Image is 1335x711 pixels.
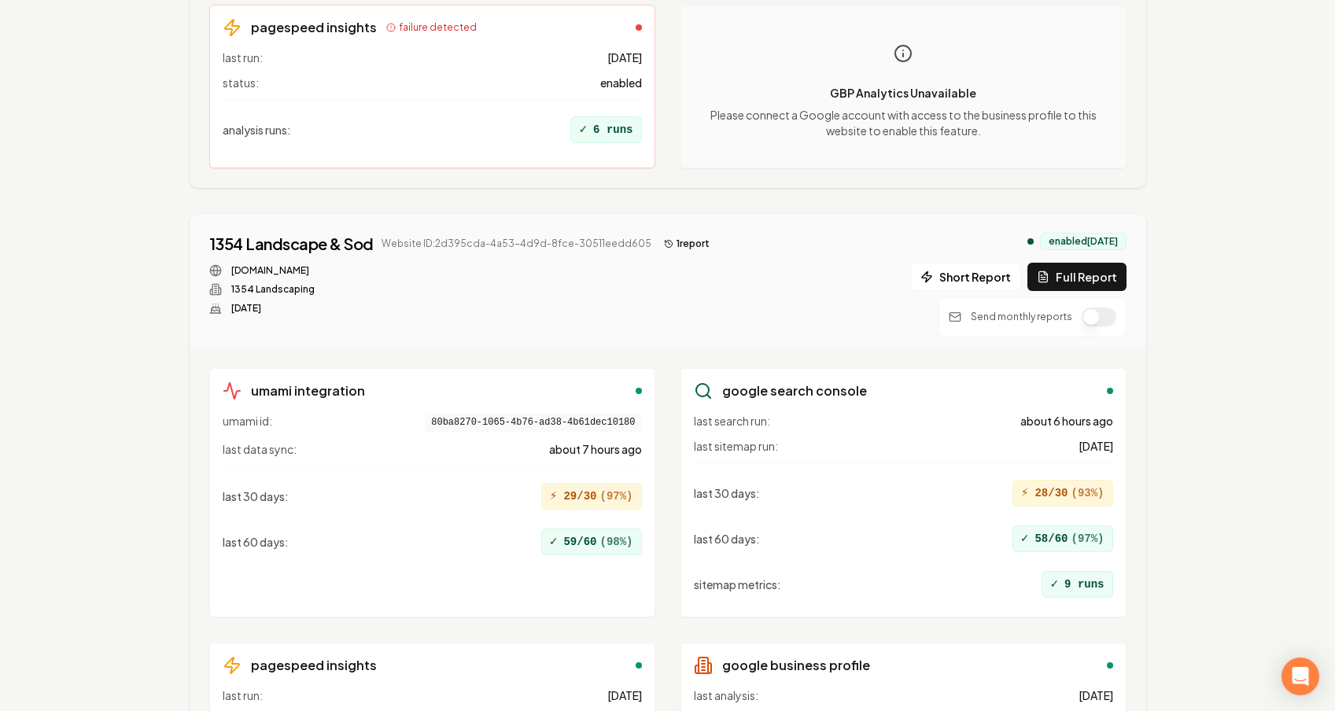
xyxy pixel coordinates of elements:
span: status: [223,75,259,90]
a: [DOMAIN_NAME] [231,264,309,277]
span: [DATE] [607,50,642,65]
button: Full Report [1027,263,1127,291]
span: analysis runs : [223,122,291,138]
span: last run: [223,50,263,65]
div: enabled [636,388,642,394]
div: 28/30 [1012,480,1113,507]
div: failed [636,24,642,31]
h3: pagespeed insights [251,656,377,675]
span: [DATE] [1079,687,1113,703]
span: [DATE] [607,687,642,703]
div: enabled [1107,388,1113,394]
span: last 60 days : [694,531,760,547]
p: Send monthly reports [971,311,1072,323]
span: about 6 hours ago [1020,413,1113,429]
span: about 7 hours ago [549,441,642,457]
h3: google business profile [722,656,870,675]
span: ⚡ [550,487,558,506]
span: 80ba8270-1065-4b76-ad38-4b61dec10180 [425,413,641,432]
span: last data sync: [223,441,297,457]
span: ( 97 %) [599,488,632,504]
span: Website ID: 2d395cda-4a53-4d9d-8fce-30511eedd605 [382,238,651,250]
div: Website [209,264,716,277]
p: GBP Analytics Unavailable [694,85,1113,101]
span: ✓ [1021,529,1029,548]
span: ( 98 %) [599,534,632,550]
button: 1report [658,234,716,253]
span: ✓ [579,120,587,139]
span: [DATE] [1079,438,1113,454]
span: enabled [600,75,642,90]
p: Please connect a Google account with access to the business profile to this website to enable thi... [694,107,1113,138]
div: 58/60 [1012,525,1113,552]
span: ( 93 %) [1071,485,1104,501]
span: last analysis: [694,687,758,703]
button: Short Report [910,263,1021,291]
span: last 60 days : [223,534,289,550]
a: 1354 Landscape & Sod [209,233,374,255]
span: ✓ [550,532,558,551]
div: enabled [636,662,642,669]
span: last run: [223,687,263,703]
div: 6 runs [570,116,641,143]
h3: google search console [722,381,867,400]
h3: pagespeed insights [251,18,377,37]
span: failure detected [399,21,477,34]
div: enabled [DATE] [1040,233,1127,250]
div: Open Intercom Messenger [1282,658,1319,695]
div: analytics enabled [1027,238,1034,245]
span: last 30 days : [223,488,289,504]
span: ⚡ [1021,484,1029,503]
span: sitemap metrics : [694,577,781,592]
span: last sitemap run: [694,438,778,454]
h3: umami integration [251,381,365,400]
span: umami id: [223,413,272,432]
span: last 30 days : [694,485,760,501]
div: 9 runs [1042,571,1112,598]
span: last search run: [694,413,770,429]
div: 29/30 [541,483,642,510]
div: 59/60 [541,529,642,555]
span: ✓ [1050,575,1058,594]
span: ( 97 %) [1071,531,1104,547]
div: enabled [1107,662,1113,669]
